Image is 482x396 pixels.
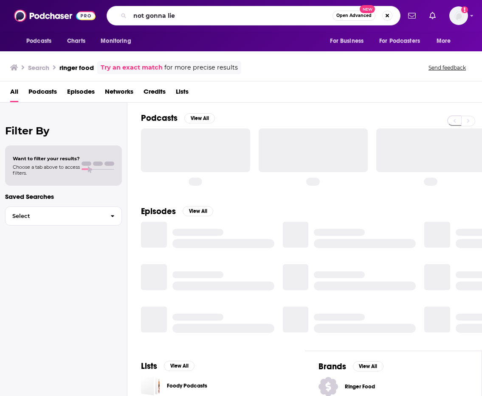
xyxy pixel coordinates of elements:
button: Select [5,206,122,226]
span: More [437,35,451,47]
span: For Business [330,35,364,47]
h2: Brands [319,361,346,372]
span: Charts [67,35,85,47]
div: Search podcasts, credits, & more... [107,6,400,25]
button: open menu [374,33,432,49]
span: Podcasts [26,35,51,47]
a: All [10,85,18,102]
button: View All [183,206,213,216]
span: Monitoring [101,35,131,47]
a: Charts [62,33,90,49]
h3: Search [28,64,49,72]
a: Show notifications dropdown [426,8,439,23]
a: BrandsView All [319,361,383,372]
svg: Add a profile image [461,6,468,13]
button: open menu [431,33,462,49]
span: Select [6,213,104,219]
button: open menu [20,33,62,49]
a: Foody Podcasts [167,381,207,390]
button: Open AdvancedNew [333,11,375,21]
span: for more precise results [164,63,238,73]
button: View All [184,113,215,123]
button: open menu [95,33,142,49]
span: New [360,5,375,13]
span: Choose a tab above to access filters. [13,164,80,176]
button: View All [164,361,194,371]
a: Foody Podcasts [141,376,160,396]
span: Ringer Food [345,383,395,390]
span: Logged in as rowan.sullivan [449,6,468,25]
a: Show notifications dropdown [405,8,419,23]
a: Credits [144,85,166,102]
h2: Episodes [141,206,176,217]
button: open menu [324,33,374,49]
button: Show profile menu [449,6,468,25]
button: View All [353,361,383,371]
a: EpisodesView All [141,206,213,217]
p: Saved Searches [5,192,122,201]
a: Episodes [67,85,95,102]
button: Send feedback [426,64,468,71]
img: User Profile [449,6,468,25]
img: Podchaser - Follow, Share and Rate Podcasts [14,8,96,24]
span: Want to filter your results? [13,156,80,162]
a: Lists [176,85,189,102]
span: For Podcasters [379,35,420,47]
h2: Filter By [5,125,122,137]
input: Search podcasts, credits, & more... [130,9,333,22]
a: Try an exact match [101,63,163,73]
a: PodcastsView All [141,113,215,123]
a: ListsView All [141,361,194,371]
h2: Podcasts [141,113,178,123]
h3: ringer food [59,64,94,72]
a: Networks [105,85,133,102]
h2: Lists [141,361,157,371]
span: Open Advanced [336,14,372,18]
a: Podcasts [28,85,57,102]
